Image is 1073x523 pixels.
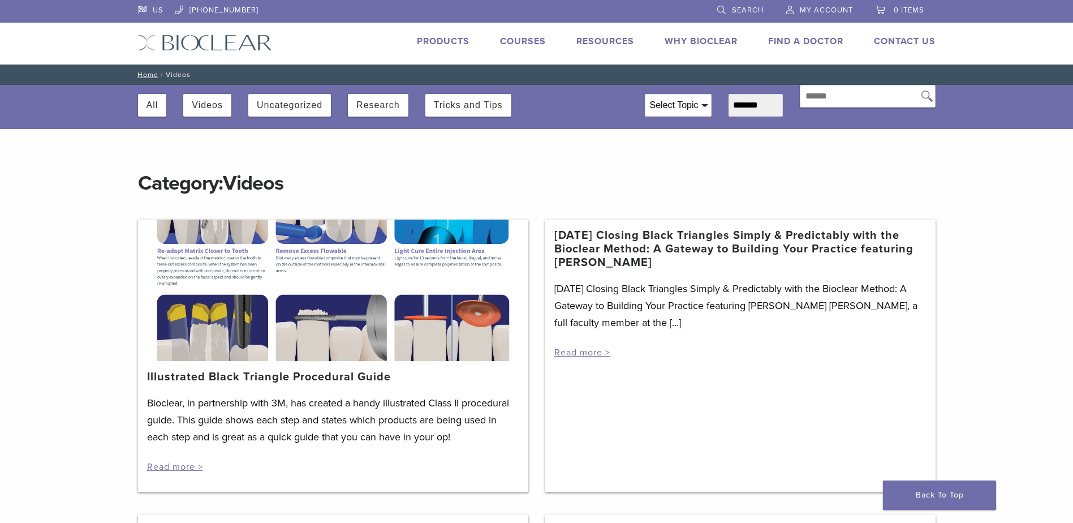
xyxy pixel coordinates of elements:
a: [DATE] Closing Black Triangles Simply & Predictably with the Bioclear Method: A Gateway to Buildi... [554,229,927,269]
a: Resources [576,36,634,47]
span: My Account [800,6,853,15]
a: Contact Us [874,36,936,47]
button: Tricks and Tips [434,94,503,117]
span: Videos [223,171,283,195]
span: 0 items [894,6,924,15]
a: Home [134,71,158,79]
a: Products [417,36,469,47]
a: Courses [500,36,546,47]
button: Videos [192,94,223,117]
div: Select Topic [645,95,711,116]
a: Read more > [554,347,610,358]
button: All [146,94,158,117]
button: Research [356,94,399,117]
nav: Videos [130,65,944,85]
span: Search [732,6,764,15]
h1: Category: [138,147,936,197]
a: Back To Top [883,481,996,510]
button: Uncategorized [257,94,322,117]
a: Why Bioclear [665,36,738,47]
p: [DATE] Closing Black Triangles Simply & Predictably with the Bioclear Method: A Gateway to Buildi... [554,280,927,331]
a: Read more > [147,461,203,473]
p: Bioclear, in partnership with 3M, has created a handy illustrated Class II procedural guide. This... [147,395,519,445]
a: Illustrated Black Triangle Procedural Guide [147,370,391,384]
img: Bioclear [138,35,272,51]
a: Find A Doctor [768,36,843,47]
span: / [158,72,166,78]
